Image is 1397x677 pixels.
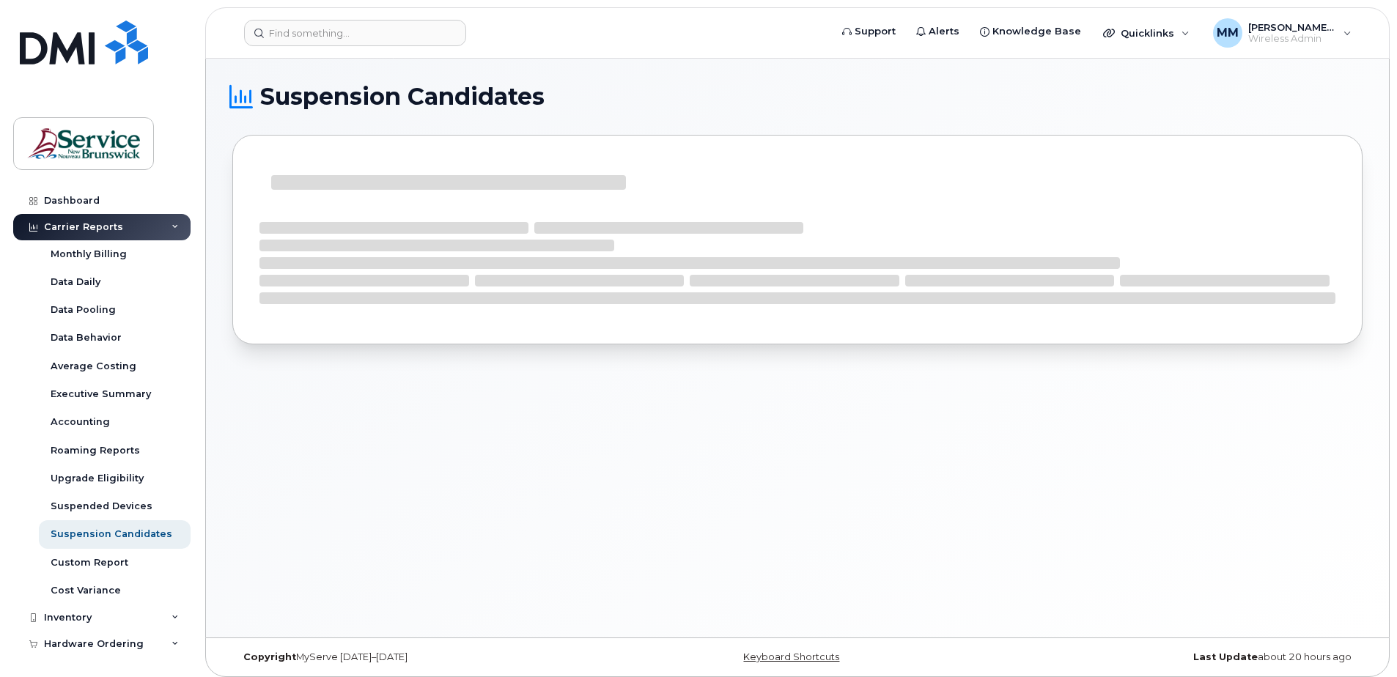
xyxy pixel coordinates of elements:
div: about 20 hours ago [986,651,1363,663]
span: Suspension Candidates [260,86,545,108]
strong: Copyright [243,651,296,662]
strong: Last Update [1193,651,1258,662]
div: MyServe [DATE]–[DATE] [232,651,609,663]
a: Keyboard Shortcuts [743,651,839,662]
